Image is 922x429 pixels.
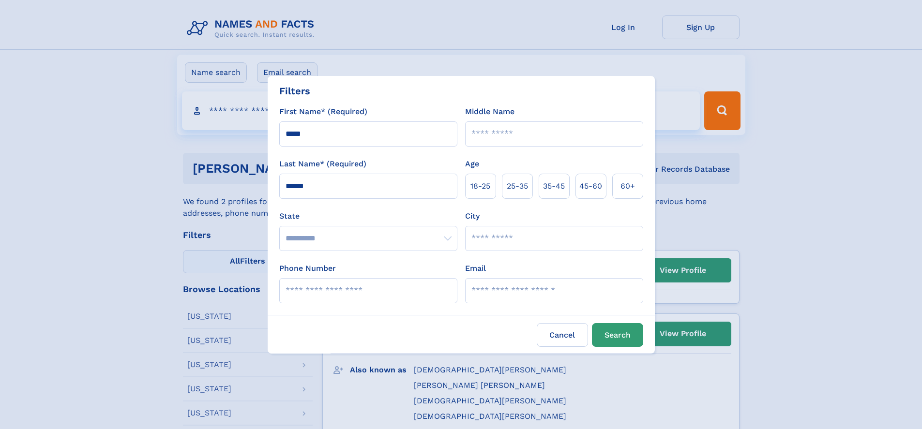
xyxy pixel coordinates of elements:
[620,180,635,192] span: 60+
[537,323,588,347] label: Cancel
[465,263,486,274] label: Email
[279,210,457,222] label: State
[592,323,643,347] button: Search
[543,180,565,192] span: 35‑45
[279,263,336,274] label: Phone Number
[465,210,480,222] label: City
[279,84,310,98] div: Filters
[579,180,602,192] span: 45‑60
[279,106,367,118] label: First Name* (Required)
[465,106,514,118] label: Middle Name
[465,158,479,170] label: Age
[470,180,490,192] span: 18‑25
[279,158,366,170] label: Last Name* (Required)
[507,180,528,192] span: 25‑35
